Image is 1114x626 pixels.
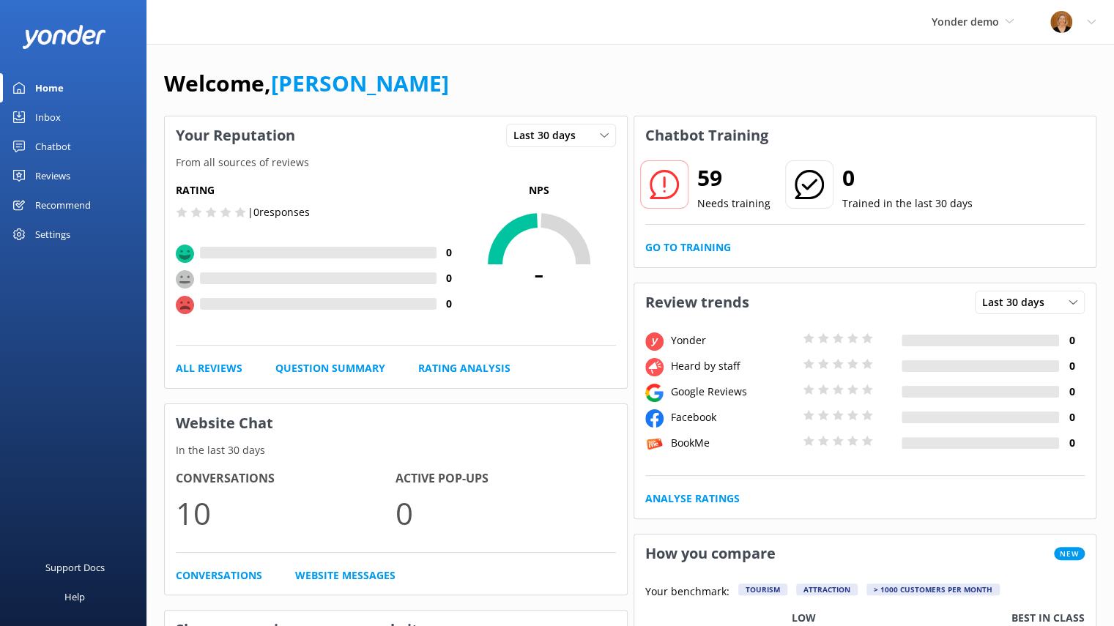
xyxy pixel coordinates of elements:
[176,182,462,198] h5: Rating
[462,182,616,198] p: NPS
[437,270,462,286] h4: 0
[634,116,779,154] h3: Chatbot Training
[45,553,105,582] div: Support Docs
[513,127,584,144] span: Last 30 days
[1054,547,1085,560] span: New
[437,296,462,312] h4: 0
[667,332,799,349] div: Yonder
[396,469,615,488] h4: Active Pop-ups
[792,610,816,626] p: Low
[462,254,616,291] span: -
[796,584,858,595] div: Attraction
[738,584,787,595] div: Tourism
[645,239,731,256] a: Go to Training
[634,534,787,573] h3: How you compare
[932,15,999,29] span: Yonder demo
[1059,409,1085,425] h4: 0
[165,116,306,154] h3: Your Reputation
[1059,332,1085,349] h4: 0
[697,195,770,212] p: Needs training
[248,204,310,220] p: | 0 responses
[645,584,729,601] p: Your benchmark:
[1059,358,1085,374] h4: 0
[275,360,385,376] a: Question Summary
[667,384,799,400] div: Google Reviews
[35,103,61,132] div: Inbox
[667,409,799,425] div: Facebook
[437,245,462,261] h4: 0
[667,435,799,451] div: BookMe
[396,488,615,537] p: 0
[164,66,449,101] h1: Welcome,
[176,567,262,584] a: Conversations
[165,404,627,442] h3: Website Chat
[22,25,106,49] img: yonder-white-logo.png
[165,154,627,171] p: From all sources of reviews
[35,73,64,103] div: Home
[176,469,396,488] h4: Conversations
[842,195,973,212] p: Trained in the last 30 days
[1050,11,1072,33] img: 1-1617059290.jpg
[295,567,396,584] a: Website Messages
[176,488,396,537] p: 10
[271,68,449,98] a: [PERSON_NAME]
[982,294,1053,310] span: Last 30 days
[165,442,627,458] p: In the last 30 days
[35,161,70,190] div: Reviews
[35,190,91,220] div: Recommend
[1059,435,1085,451] h4: 0
[645,491,740,507] a: Analyse Ratings
[418,360,510,376] a: Rating Analysis
[1011,610,1085,626] p: Best in class
[667,358,799,374] div: Heard by staff
[842,160,973,195] h2: 0
[35,220,70,249] div: Settings
[176,360,242,376] a: All Reviews
[697,160,770,195] h2: 59
[1059,384,1085,400] h4: 0
[35,132,71,161] div: Chatbot
[866,584,1000,595] div: > 1000 customers per month
[634,283,760,321] h3: Review trends
[64,582,85,611] div: Help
